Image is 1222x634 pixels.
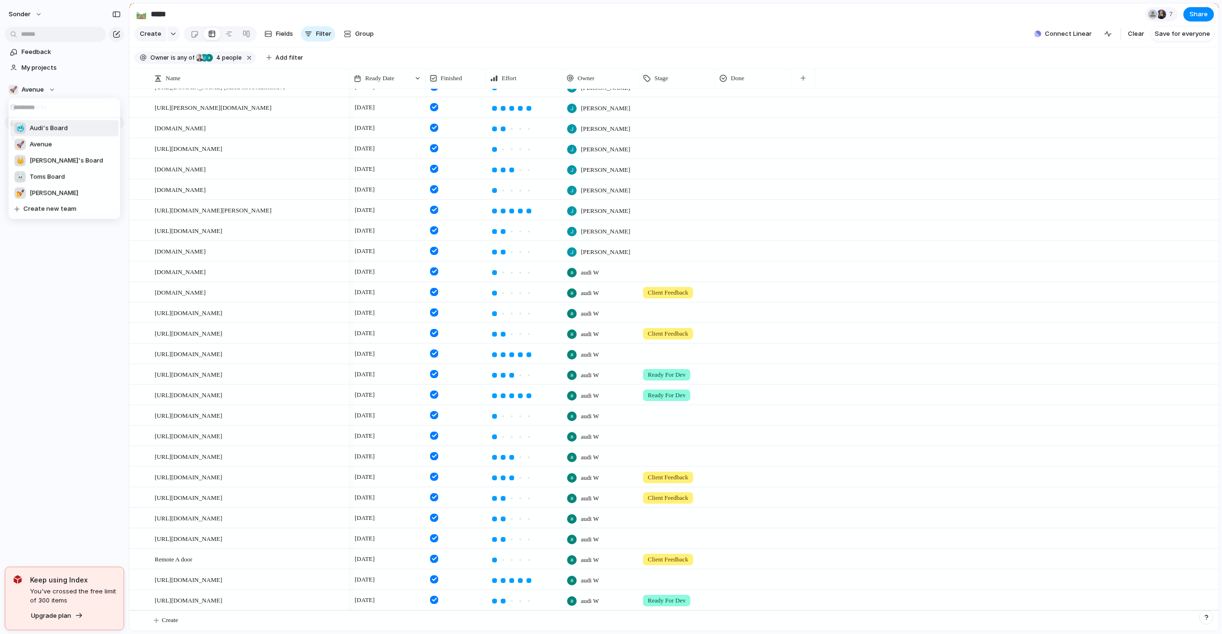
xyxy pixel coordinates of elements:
[30,124,68,133] span: Audi's Board
[14,139,26,150] div: 🚀
[30,189,78,198] span: [PERSON_NAME]
[14,123,26,134] div: 🥶
[14,188,26,199] div: 💅
[14,171,26,183] div: ☠️
[30,140,52,149] span: Avenue
[30,156,103,166] span: [PERSON_NAME]'s Board
[30,172,65,182] span: Toms Board
[23,204,76,214] span: Create new team
[14,155,26,167] div: 👑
